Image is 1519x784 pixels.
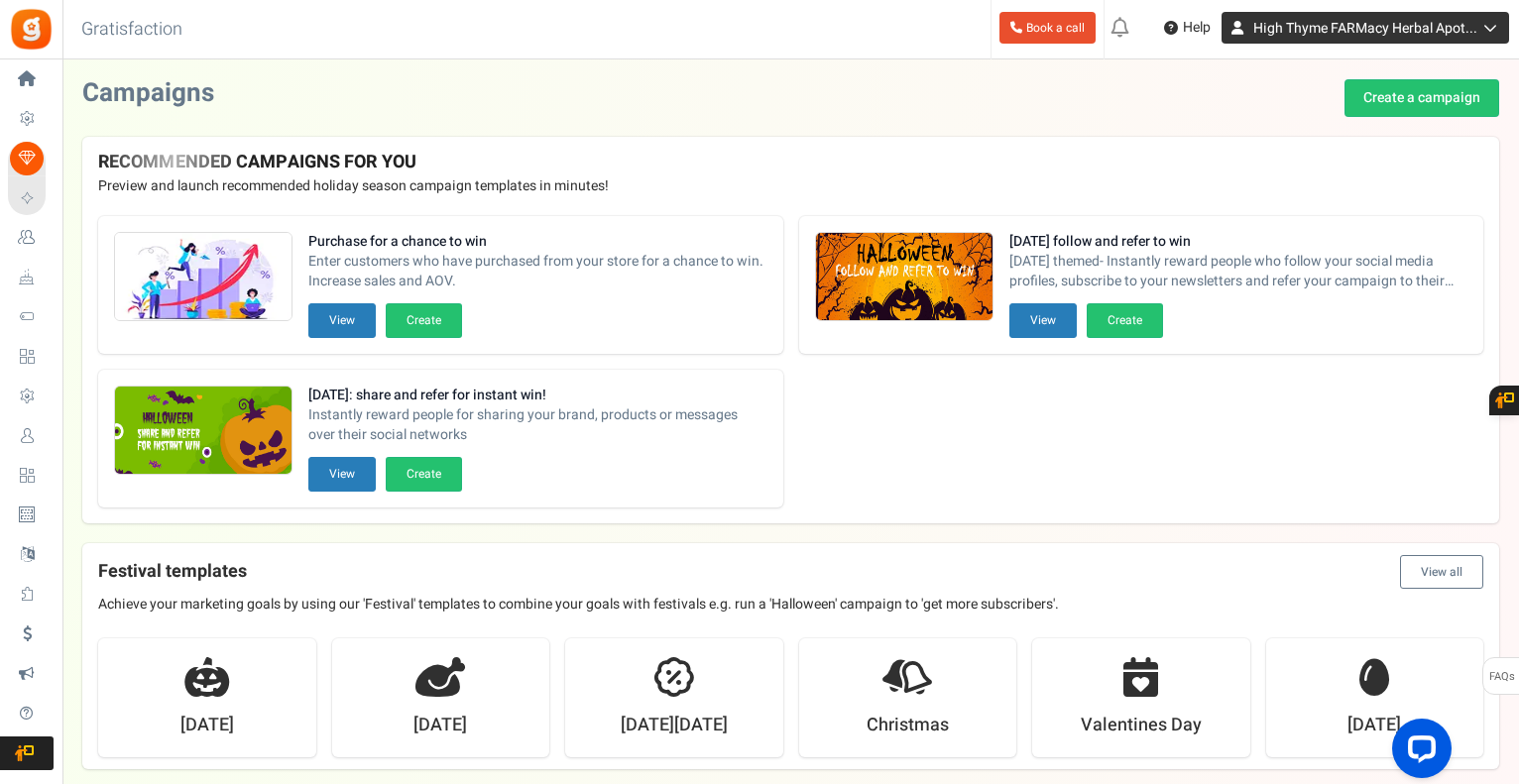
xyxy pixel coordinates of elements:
h4: Festival templates [98,555,1483,589]
a: Book a call [999,12,1096,44]
strong: [DATE]: share and refer for instant win! [308,386,767,405]
img: Recommended Campaigns [115,233,292,322]
button: Create [1087,303,1163,338]
strong: [DATE] [413,713,467,738]
span: High Thyme FARMacy Herbal Apot... [1253,18,1477,39]
button: View [308,303,376,338]
p: Achieve your marketing goals by using our 'Festival' templates to combine your goals with festiva... [98,595,1483,615]
button: Create [386,457,462,492]
strong: [DATE][DATE] [621,713,728,738]
h3: Gratisfaction [59,10,204,50]
button: View all [1400,555,1483,589]
button: View [308,457,376,492]
p: Preview and launch recommended holiday season campaign templates in minutes! [98,176,1483,196]
strong: [DATE] [1347,713,1401,738]
img: Gratisfaction [9,7,54,52]
a: Help [1156,12,1219,44]
strong: Purchase for a chance to win [308,232,767,252]
strong: [DATE] [180,713,234,738]
strong: Christmas [867,713,949,738]
img: Recommended Campaigns [115,387,292,476]
strong: [DATE] follow and refer to win [1009,232,1468,252]
span: Help [1178,18,1211,38]
span: [DATE] themed- Instantly reward people who follow your social media profiles, subscribe to your n... [1009,252,1468,291]
img: Recommended Campaigns [816,233,993,322]
h4: RECOMMENDED CAMPAIGNS FOR YOU [98,153,1483,172]
button: View [1009,303,1077,338]
strong: Valentines Day [1081,713,1202,738]
a: Create a campaign [1344,79,1499,117]
span: Instantly reward people for sharing your brand, products or messages over their social networks [308,405,767,445]
h2: Campaigns [82,79,214,108]
span: Enter customers who have purchased from your store for a chance to win. Increase sales and AOV. [308,252,767,291]
span: FAQs [1488,658,1515,696]
button: Create [386,303,462,338]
